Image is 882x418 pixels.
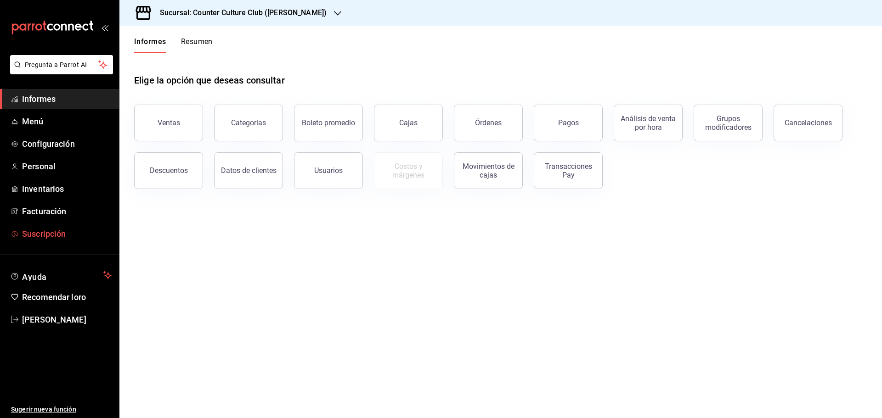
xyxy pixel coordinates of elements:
font: Usuarios [314,166,343,175]
button: Análisis de venta por hora [614,105,683,141]
a: Cajas [374,105,443,141]
font: Análisis de venta por hora [621,114,676,132]
button: Descuentos [134,152,203,189]
button: Órdenes [454,105,523,141]
button: Transacciones Pay [534,152,603,189]
font: Ayuda [22,272,47,282]
font: Elige la opción que deseas consultar [134,75,285,86]
button: Pregunta a Parrot AI [10,55,113,74]
font: Inventarios [22,184,64,194]
font: Sugerir nueva función [11,406,76,413]
font: Informes [22,94,56,104]
font: Descuentos [150,166,188,175]
font: Órdenes [475,118,502,127]
button: Grupos modificadores [694,105,763,141]
font: Configuración [22,139,75,149]
font: Grupos modificadores [705,114,752,132]
font: Pagos [558,118,579,127]
font: Movimientos de cajas [463,162,514,179]
font: Categorías [231,118,266,127]
font: Boleto promedio [302,118,355,127]
a: Pregunta a Parrot AI [6,67,113,76]
font: Suscripción [22,229,66,239]
button: Categorías [214,105,283,141]
button: Movimientos de cajas [454,152,523,189]
button: Ventas [134,105,203,141]
font: Menú [22,117,44,126]
div: pestañas de navegación [134,37,213,53]
font: Ventas [158,118,180,127]
font: Informes [134,37,166,46]
button: Contrata inventarios para ver este informe [374,152,443,189]
button: Datos de clientes [214,152,283,189]
font: Cajas [399,118,418,127]
font: Transacciones Pay [545,162,592,179]
button: Pagos [534,105,603,141]
font: Personal [22,162,56,171]
font: [PERSON_NAME] [22,315,86,324]
font: Pregunta a Parrot AI [25,61,87,68]
font: Resumen [181,37,213,46]
font: Sucursal: Counter Culture Club ([PERSON_NAME]) [160,8,327,17]
font: Datos de clientes [221,166,277,175]
font: Facturación [22,206,66,216]
font: Costos y márgenes [392,162,424,179]
font: Recomendar loro [22,292,86,302]
button: Usuarios [294,152,363,189]
button: abrir_cajón_menú [101,24,108,31]
font: Cancelaciones [785,118,832,127]
button: Boleto promedio [294,105,363,141]
button: Cancelaciones [774,105,842,141]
